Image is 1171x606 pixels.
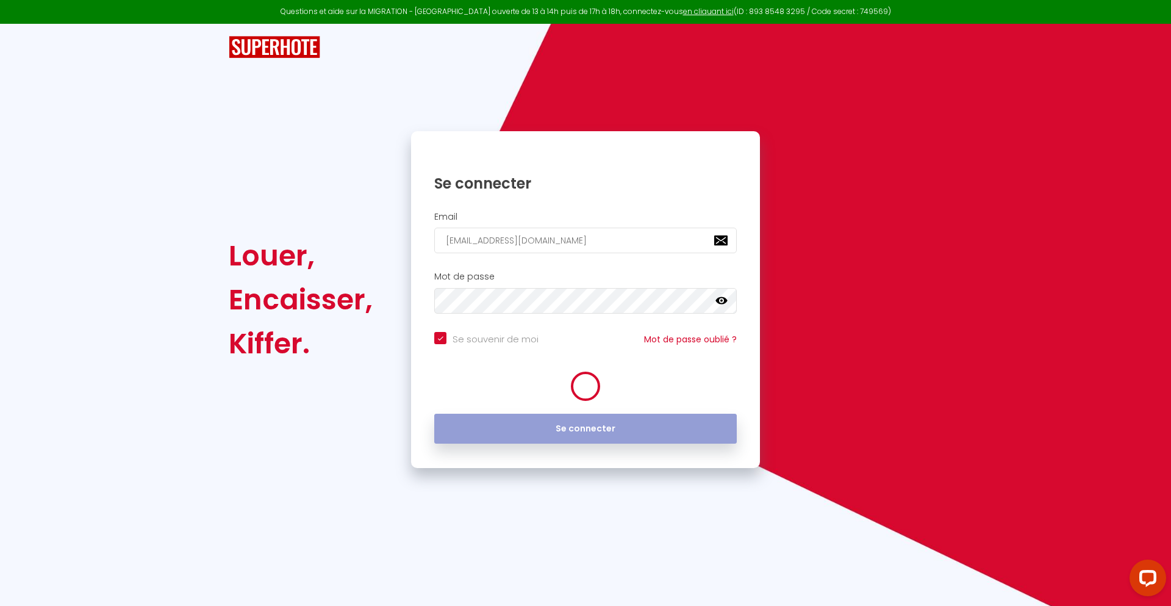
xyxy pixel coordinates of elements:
[434,212,737,222] h2: Email
[229,322,373,366] div: Kiffer.
[434,414,737,444] button: Se connecter
[229,234,373,278] div: Louer,
[229,36,320,59] img: SuperHote logo
[1120,555,1171,606] iframe: LiveChat chat widget
[434,174,737,193] h1: Se connecter
[434,272,737,282] h2: Mot de passe
[644,333,737,345] a: Mot de passe oublié ?
[683,6,734,16] a: en cliquant ici
[229,278,373,322] div: Encaisser,
[434,228,737,253] input: Ton Email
